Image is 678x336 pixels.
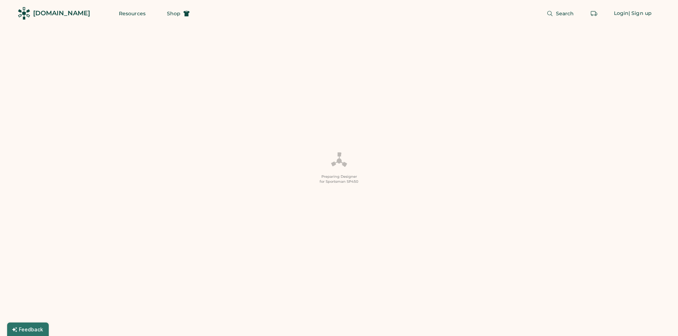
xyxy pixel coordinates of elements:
span: Search [556,11,574,16]
span: Shop [167,11,180,16]
button: Retrieve an order [587,6,601,21]
button: Shop [158,6,198,21]
img: Platens-Black-Loader-Spin-rich%20black.webp [331,152,348,170]
img: Rendered Logo - Screens [18,7,30,20]
div: Preparing Designer for Sportsman SP450 [320,174,358,184]
div: | Sign up [629,10,652,17]
button: Resources [110,6,154,21]
div: Login [614,10,629,17]
div: [DOMAIN_NAME] [33,9,90,18]
button: Search [538,6,583,21]
iframe: Front Chat [644,304,675,335]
